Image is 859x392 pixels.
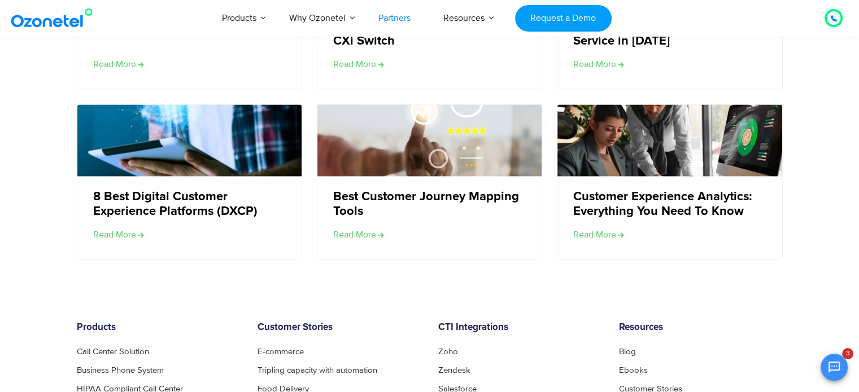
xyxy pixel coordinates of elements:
span: 3 [842,348,853,359]
h6: Products [77,322,241,333]
a: Zendesk [438,366,470,375]
a: E-commerce [258,347,304,356]
a: Read more about Best AI Tools for Customer Service in 2024 [573,58,624,71]
a: Call Center Solution [77,347,149,356]
a: Blog [619,347,636,356]
h6: CTI Integrations [438,322,602,333]
button: Open chat [821,354,848,381]
a: Read more about Disrupting communications with CXi Switch [333,58,384,71]
a: Read more about Replacing the landing page [93,58,144,71]
a: Tripling capacity with automation [258,366,377,375]
a: Customer Experience Analytics: Everything You Need To Know [573,190,765,219]
a: Read more about Best Customer Journey Mapping Tools [333,228,384,241]
h6: Customer Stories [258,322,421,333]
a: Read more about 8 Best Digital Customer Experience Platforms (DXCP) [93,228,144,241]
a: Read more about Customer Experience Analytics: Everything You Need To Know [573,228,624,241]
a: Business Phone System [77,366,164,375]
a: Best Customer Journey Mapping Tools [333,190,525,219]
a: 8 Best Digital Customer Experience Platforms (DXCP) [93,190,285,219]
a: Zoho [438,347,458,356]
a: Request a Demo [515,5,612,32]
h6: Resources [619,322,783,333]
